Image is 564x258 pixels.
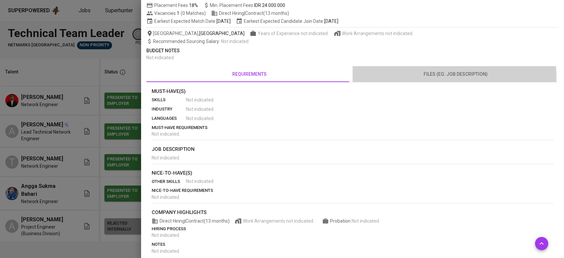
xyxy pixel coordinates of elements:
span: Not indicated . [152,131,180,137]
span: Not indicated . [186,106,214,112]
span: Not indicated . [152,233,180,238]
p: Budget Notes [146,47,559,54]
p: company highlights [152,209,553,216]
span: Min. Placement Fees [210,3,285,8]
span: Vacancies ( 0 Matches ) [146,10,206,17]
span: Not indicated . [146,55,175,60]
span: [GEOGRAPHIC_DATA] [199,30,244,37]
p: nice-to-have requirements [152,187,553,194]
span: [GEOGRAPHIC_DATA] , [146,30,244,37]
span: Work Arrangements not indicated. [342,30,413,37]
span: Not indicated . [352,218,380,224]
span: Not indicated . [152,248,180,254]
span: Not indicated . [186,97,214,103]
span: requirements [150,70,349,78]
span: Not indicated . [186,115,214,122]
span: [DATE] [324,18,338,24]
p: Must-Have(s) [152,88,553,95]
span: Not indicated . [186,178,214,185]
span: 1 [176,10,179,17]
p: other skills [152,178,186,185]
span: 18% [189,3,198,8]
p: notes [152,241,553,248]
span: files (eg: job description) [357,70,555,78]
span: Not indicated . [152,194,180,200]
span: [DATE] [216,18,231,24]
span: Earliest Expected Candidate Join Date [236,18,338,24]
span: Placement Fees [154,3,198,8]
span: Years of Experience not indicated. [258,30,329,37]
span: Probation [330,218,352,224]
p: languages [152,115,186,122]
p: job description [152,146,553,153]
p: industry [152,106,186,112]
p: hiring process [152,226,553,232]
span: Earliest Expected Match Date [146,18,231,24]
p: nice-to-have(s) [152,169,553,177]
span: Work Arrangements not indicated. [243,218,314,224]
p: skills [152,97,186,103]
span: Not indicated . [152,155,180,160]
p: must-have requirements [152,124,553,131]
span: Direct Hiring | Contract (13 months) [211,10,289,17]
span: Not indicated . [221,39,249,44]
span: Direct Hiring | Contract (13 months) [152,218,230,224]
span: IDR 24.000.000 [254,3,285,8]
span: Recommended Sourcing Salary : [153,39,221,44]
